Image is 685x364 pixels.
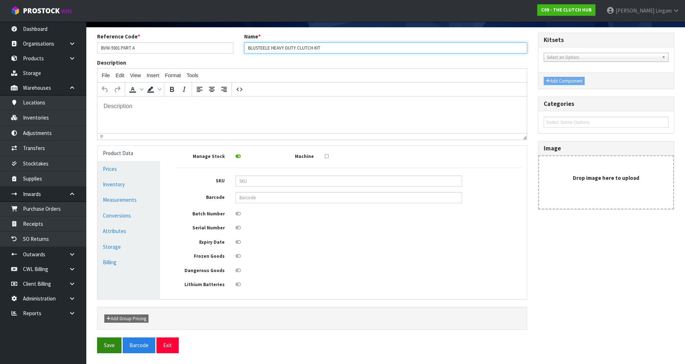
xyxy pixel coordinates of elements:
[171,237,230,246] label: Expiry Date
[171,265,230,274] label: Dangerous Goods
[61,8,72,15] small: WMS
[171,192,230,201] label: Barcode
[521,134,527,140] div: Resize
[166,83,178,95] button: Bold
[156,337,179,353] button: Exit
[178,83,190,95] button: Italic
[130,73,141,78] span: View
[97,33,140,40] label: Reference Code
[127,83,145,95] div: Text color
[116,73,124,78] span: Edit
[100,134,103,139] div: p
[147,73,159,78] span: Insert
[97,177,160,192] a: Inventory
[97,162,160,176] a: Prices
[171,251,230,260] label: Frozen Goods
[171,209,230,218] label: Batch Number
[236,176,462,187] input: SKU
[111,83,123,95] button: Redo
[187,73,198,78] span: Tools
[97,224,160,238] a: Attributes
[244,42,528,53] input: Name
[260,151,319,160] label: Machine
[23,6,60,15] span: ProStock
[165,73,181,78] span: Format
[537,4,595,16] a: C09 - THE CLUTCH HUB
[544,145,668,152] h3: Image
[171,176,230,185] label: SKU
[11,6,20,15] img: cube-alt.png
[97,337,122,353] button: Save
[547,53,659,62] span: Select an Option
[236,192,462,203] input: Barcode
[544,77,585,85] button: Add Component
[616,7,654,14] span: [PERSON_NAME]
[544,37,668,43] h3: Kitsets
[104,314,149,323] button: Add Group Pricing
[145,83,163,95] div: Background color
[97,97,527,133] iframe: Rich Text Area. Press ALT-0 for help.
[97,146,160,160] a: Product Data
[544,101,668,107] h3: Categories
[97,42,233,53] input: Reference Code
[97,208,160,223] a: Conversions
[99,83,111,95] button: Undo
[206,83,218,95] button: Align center
[97,59,126,66] label: Description
[102,73,110,78] span: File
[218,83,230,95] button: Align right
[573,174,639,181] strong: Drop image here to upload
[97,239,160,254] a: Storage
[97,192,160,207] a: Measurements
[171,151,230,160] label: Manage Stock
[193,83,206,95] button: Align left
[233,83,246,95] button: Source code
[541,7,592,13] strong: C09 - THE CLUTCH HUB
[244,33,261,40] label: Name
[97,255,160,270] a: Billing
[656,7,672,14] span: Lingam
[171,223,230,232] label: Serial Number
[123,337,155,353] button: Barcode
[171,279,230,288] label: Lithium Batteries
